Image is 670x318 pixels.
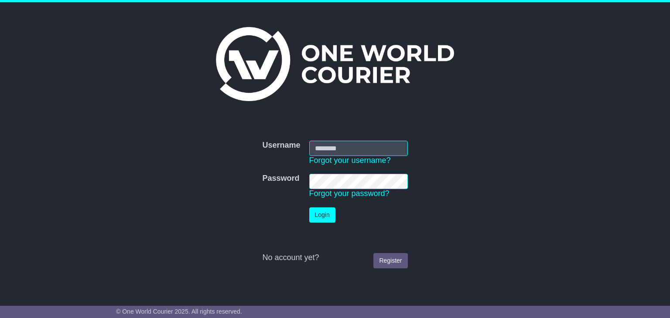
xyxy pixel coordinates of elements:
[309,207,335,223] button: Login
[309,189,390,198] a: Forgot your password?
[262,174,299,183] label: Password
[373,253,407,268] a: Register
[262,253,407,263] div: No account yet?
[262,141,300,150] label: Username
[309,156,391,165] a: Forgot your username?
[116,308,242,315] span: © One World Courier 2025. All rights reserved.
[216,27,454,101] img: One World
